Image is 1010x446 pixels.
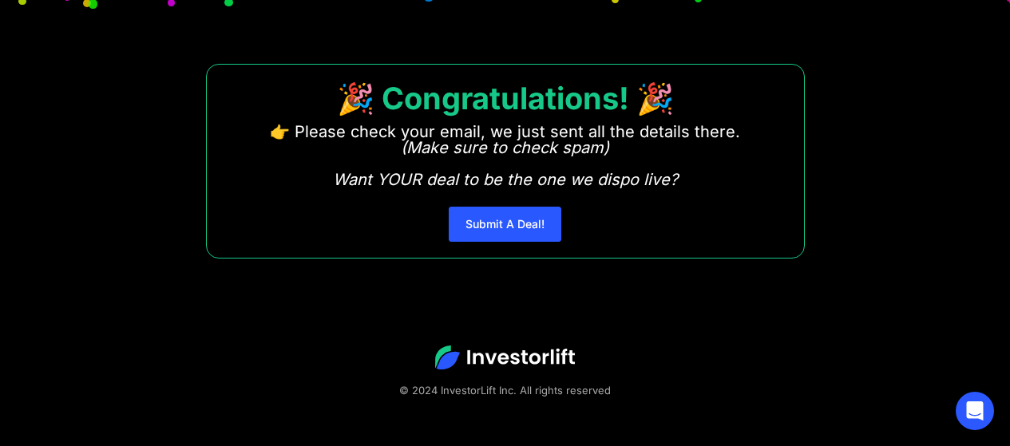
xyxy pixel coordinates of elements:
div: © 2024 InvestorLift Inc. All rights reserved [56,382,954,398]
em: (Make sure to check spam) Want YOUR deal to be the one we dispo live? [333,138,678,189]
a: Submit A Deal! [449,207,561,242]
strong: 🎉 Congratulations! 🎉 [337,80,674,116]
div: Open Intercom Messenger [956,392,994,430]
p: 👉 Please check your email, we just sent all the details there. ‍ [270,124,740,187]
